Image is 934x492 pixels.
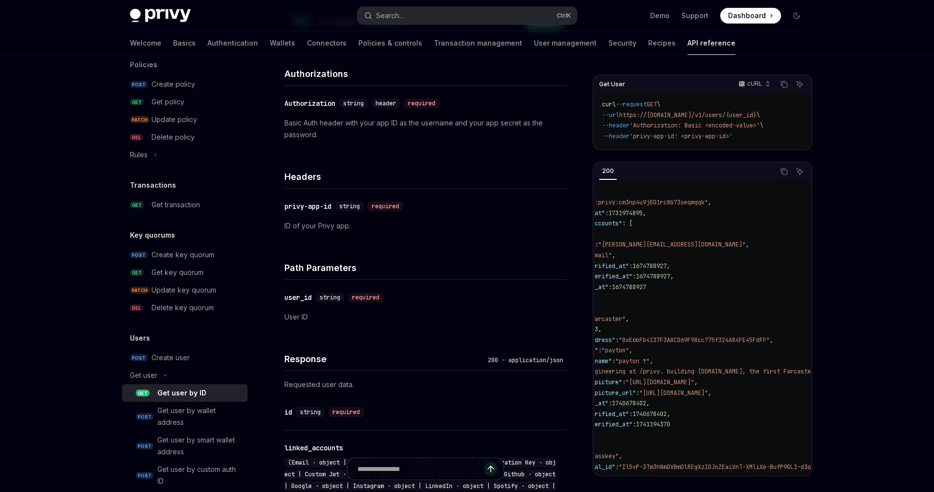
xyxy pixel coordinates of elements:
span: "latest_verified_at" [564,420,632,428]
div: required [328,407,364,417]
span: https://[DOMAIN_NAME]/v1/users/{user_id} [619,111,757,119]
span: "first_verified_at" [564,262,629,270]
span: GET [130,201,144,209]
a: Recipes [648,31,676,55]
span: , [667,262,670,270]
span: POST [130,354,148,362]
div: Search... [376,10,404,22]
span: , [629,346,632,354]
span: "latest_verified_at" [564,272,632,280]
a: Dashboard [720,8,781,24]
span: PATCH [130,287,150,294]
a: POSTGet user by smart wallet address [122,431,248,461]
span: string [300,408,321,416]
span: "Il5vP-3Tm3hNmDVBmDlREgXzIOJnZEaiVnT-XMliXe-BufP9GL1-d3qhozk9IkZwQ_" [619,463,852,471]
span: 1674788927 [632,262,667,270]
div: Delete key quorum [151,302,214,314]
span: 1674788927 [612,283,646,291]
span: : [629,262,632,270]
span: "authenticator_name" [564,473,632,481]
div: linked_accounts [284,443,343,453]
a: Authentication [207,31,258,55]
span: GET [136,390,150,397]
span: 1741194370 [636,420,670,428]
div: Get policy [151,96,184,108]
span: "email" [588,251,612,259]
div: Create policy [151,78,195,90]
span: : [632,420,636,428]
a: DELDelete key quorum [122,299,248,317]
button: Open search [357,7,577,25]
div: Update policy [151,114,197,125]
span: \ [760,122,763,129]
span: "passkey" [588,452,619,460]
button: Copy the contents from the code block [778,78,790,91]
a: Policies & controls [358,31,422,55]
span: GET [130,269,144,276]
button: Toggle Get user section [122,367,248,384]
span: : [622,378,626,386]
div: Rules [130,149,148,161]
button: Copy the contents from the code block [778,165,790,178]
span: , [770,336,773,344]
img: dark logo [130,9,191,23]
span: , [746,241,749,248]
a: POSTCreate user [122,349,248,367]
span: --header [602,122,630,129]
span: 1740678402 [612,399,646,407]
span: : [612,357,615,365]
div: required [368,201,403,211]
span: string [320,294,340,301]
span: : [632,272,636,280]
span: , [670,272,674,280]
span: , [646,399,650,407]
span: : [595,241,598,248]
a: PATCHUpdate policy [122,111,248,128]
span: POST [136,413,153,420]
h4: Path Parameters [284,261,567,274]
a: POSTCreate policy [122,75,248,93]
span: GET [647,100,657,108]
button: Toggle dark mode [789,8,805,24]
div: 200 - application/json [484,355,567,365]
span: "profile_picture_url" [564,389,636,397]
span: \ [757,111,760,119]
p: cURL [747,80,762,88]
span: "[PERSON_NAME][EMAIL_ADDRESS][DOMAIN_NAME]" [598,241,746,248]
p: User ID [284,311,567,323]
span: GET [130,98,144,106]
div: 200 [599,165,617,177]
span: PATCH [130,116,150,123]
div: Get user by wallet address [157,405,242,428]
span: , [708,389,711,397]
button: cURL [733,76,775,93]
div: Get user by custom auth ID [157,464,242,487]
span: , [598,325,602,333]
span: : [598,346,602,354]
h4: Response [284,352,484,366]
span: "payton" [602,346,629,354]
a: GETGet user by ID [122,384,248,402]
a: Basics [173,31,196,55]
span: , [674,473,677,481]
span: Get User [599,80,625,88]
span: 1740678402 [632,410,667,418]
span: 'privy-app-id: <privy-app-id>' [630,132,732,140]
span: , [643,209,646,217]
span: 1674788927 [636,272,670,280]
span: , [708,198,711,206]
a: GETGet key quorum [122,264,248,281]
span: , [694,378,698,386]
span: Dashboard [728,11,766,21]
span: --url [602,111,619,119]
button: Ask AI [793,78,806,91]
button: Toggle Rules section [122,146,248,164]
span: , [626,315,629,323]
span: string [339,202,360,210]
span: : [605,209,608,217]
span: : [615,336,619,344]
a: DELDelete policy [122,128,248,146]
span: POST [136,443,153,450]
div: user_id [284,293,312,302]
a: Support [682,11,708,21]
